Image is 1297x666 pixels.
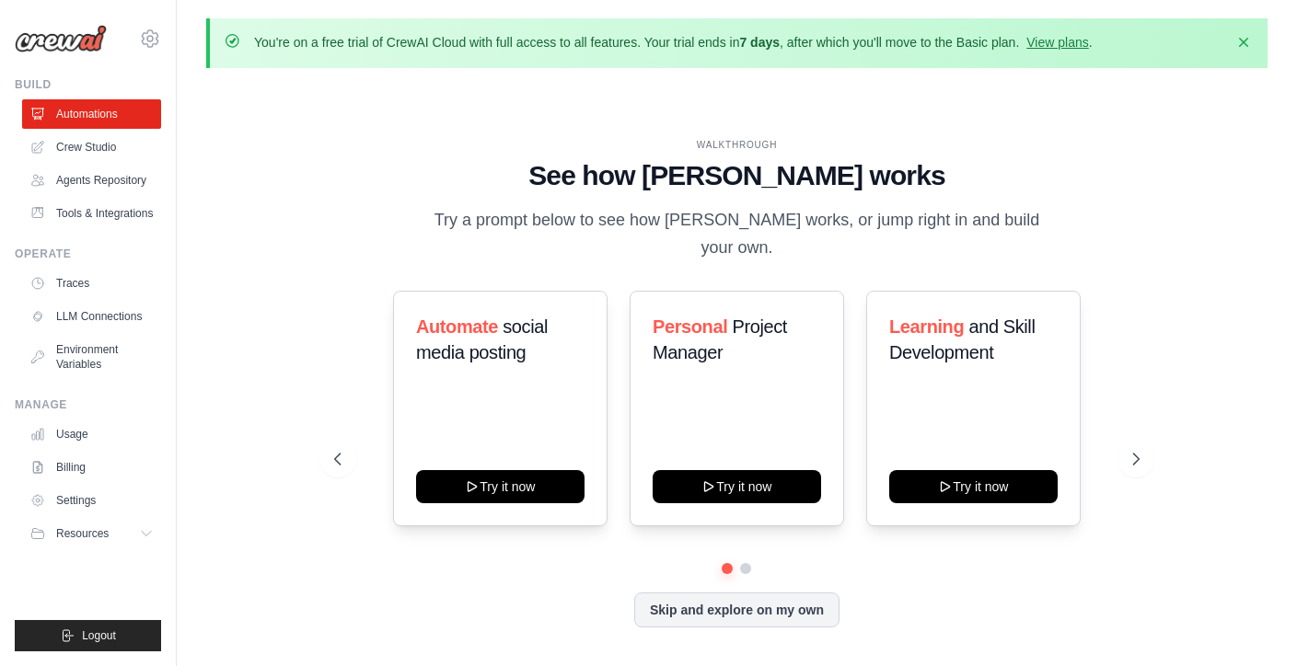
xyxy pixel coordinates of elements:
span: Personal [653,316,727,337]
a: Agents Repository [22,166,161,195]
div: Build [15,77,161,92]
a: Billing [22,453,161,482]
a: Traces [22,269,161,298]
a: Crew Studio [22,132,161,162]
a: View plans [1026,35,1088,50]
span: Learning [889,316,964,337]
a: Tools & Integrations [22,199,161,228]
img: Logo [15,25,107,52]
a: LLM Connections [22,302,161,331]
a: Settings [22,486,161,515]
h1: See how [PERSON_NAME] works [334,159,1139,192]
button: Try it now [889,470,1058,503]
div: WALKTHROUGH [334,138,1139,152]
div: Manage [15,397,161,412]
button: Try it now [653,470,821,503]
span: Logout [82,628,116,643]
span: social media posting [416,316,548,362]
span: Automate [416,316,498,337]
span: and Skill Development [889,316,1035,362]
button: Logout [15,620,161,651]
button: Try it now [416,470,585,503]
a: Usage [22,419,161,449]
span: Resources [56,526,109,541]
button: Skip and explore on my own [634,592,840,627]
p: Try a prompt below to see how [PERSON_NAME] works, or jump right in and build your own. [427,207,1046,261]
span: Project Manager [653,316,787,362]
p: You're on a free trial of CrewAI Cloud with full access to all features. Your trial ends in , aft... [254,33,1093,52]
strong: 7 days [739,35,780,50]
button: Resources [22,519,161,548]
a: Environment Variables [22,335,161,379]
a: Automations [22,99,161,129]
div: Operate [15,247,161,261]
